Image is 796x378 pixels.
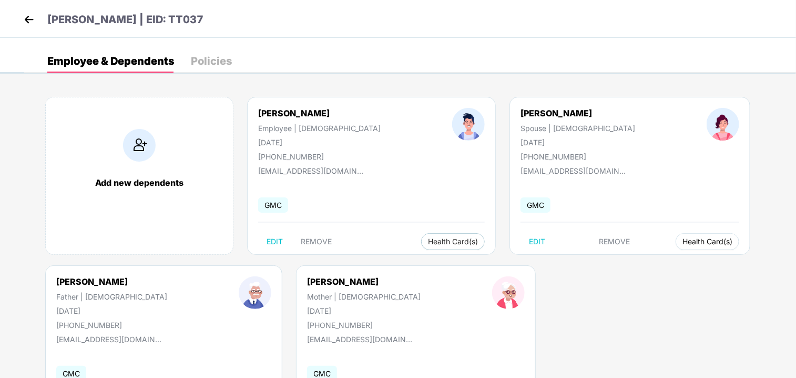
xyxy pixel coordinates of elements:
[307,321,421,330] div: [PHONE_NUMBER]
[676,233,739,250] button: Health Card(s)
[258,108,381,118] div: [PERSON_NAME]
[521,138,635,147] div: [DATE]
[521,233,554,250] button: EDIT
[521,152,635,161] div: [PHONE_NUMBER]
[421,233,485,250] button: Health Card(s)
[258,152,381,161] div: [PHONE_NUMBER]
[258,233,291,250] button: EDIT
[307,292,421,301] div: Mother | [DEMOGRAPHIC_DATA]
[307,335,412,344] div: [EMAIL_ADDRESS][DOMAIN_NAME]
[56,321,167,330] div: [PHONE_NUMBER]
[521,197,550,213] span: GMC
[123,129,156,162] img: addIcon
[521,166,626,175] div: [EMAIL_ADDRESS][DOMAIN_NAME]
[521,124,635,133] div: Spouse | [DEMOGRAPHIC_DATA]
[267,237,283,246] span: EDIT
[258,138,381,147] div: [DATE]
[307,306,421,315] div: [DATE]
[492,276,525,309] img: profileImage
[56,306,167,315] div: [DATE]
[452,108,485,141] img: profileImage
[258,166,363,175] div: [EMAIL_ADDRESS][DOMAIN_NAME]
[21,12,37,27] img: back
[428,239,478,244] span: Health Card(s)
[258,197,288,213] span: GMC
[521,108,635,118] div: [PERSON_NAME]
[47,56,174,66] div: Employee & Dependents
[56,177,222,188] div: Add new dependents
[56,292,167,301] div: Father | [DEMOGRAPHIC_DATA]
[239,276,271,309] img: profileImage
[301,237,332,246] span: REMOVE
[682,239,732,244] span: Health Card(s)
[47,12,203,28] p: [PERSON_NAME] | EID: TT037
[56,335,161,344] div: [EMAIL_ADDRESS][DOMAIN_NAME]
[191,56,232,66] div: Policies
[56,276,167,287] div: [PERSON_NAME]
[599,237,630,246] span: REMOVE
[258,124,381,133] div: Employee | [DEMOGRAPHIC_DATA]
[292,233,340,250] button: REMOVE
[707,108,739,141] img: profileImage
[591,233,639,250] button: REMOVE
[307,276,421,287] div: [PERSON_NAME]
[529,237,545,246] span: EDIT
